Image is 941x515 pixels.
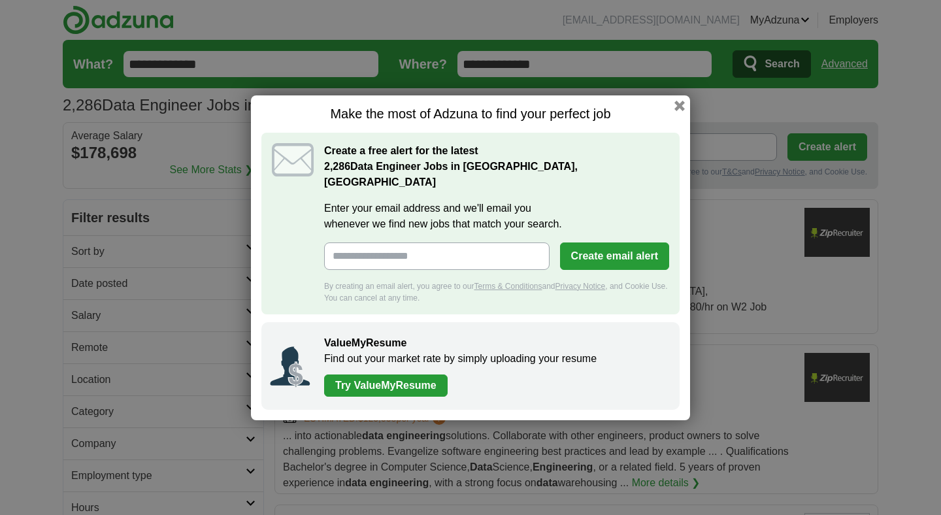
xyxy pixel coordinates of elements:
[324,335,667,351] h2: ValueMyResume
[324,161,578,188] strong: Data Engineer Jobs in [GEOGRAPHIC_DATA], [GEOGRAPHIC_DATA]
[324,143,669,190] h2: Create a free alert for the latest
[324,159,350,174] span: 2,286
[324,351,667,367] p: Find out your market rate by simply uploading your resume
[560,242,669,270] button: Create email alert
[474,282,542,291] a: Terms & Conditions
[555,282,606,291] a: Privacy Notice
[272,143,314,176] img: icon_email.svg
[324,201,669,232] label: Enter your email address and we'll email you whenever we find new jobs that match your search.
[324,374,448,397] a: Try ValueMyResume
[324,280,669,304] div: By creating an email alert, you agree to our and , and Cookie Use. You can cancel at any time.
[261,106,680,122] h1: Make the most of Adzuna to find your perfect job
